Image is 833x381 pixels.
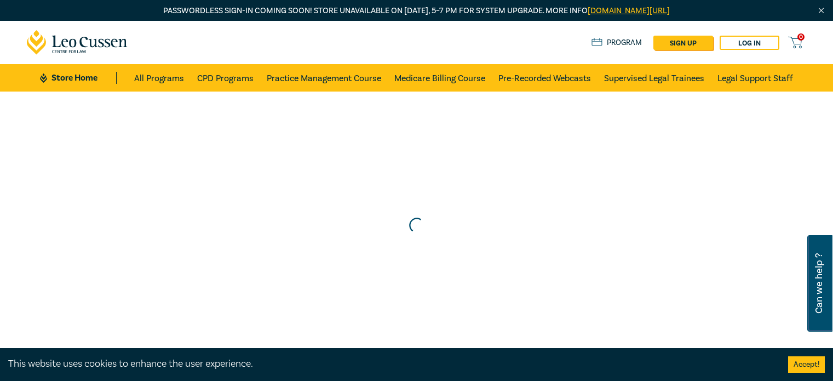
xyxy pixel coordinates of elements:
a: CPD Programs [197,64,254,92]
a: Supervised Legal Trainees [604,64,704,92]
a: sign up [653,36,713,50]
a: Medicare Billing Course [394,64,485,92]
a: [DOMAIN_NAME][URL] [588,5,670,16]
span: 0 [797,33,805,41]
a: Legal Support Staff [717,64,793,92]
button: Accept cookies [788,356,825,373]
a: Log in [720,36,779,50]
a: Store Home [40,72,116,84]
span: Can we help ? [814,242,824,325]
a: Pre-Recorded Webcasts [498,64,591,92]
a: Program [591,37,642,49]
img: Close [817,6,826,15]
div: This website uses cookies to enhance the user experience. [8,357,772,371]
a: Practice Management Course [267,64,381,92]
a: All Programs [134,64,184,92]
p: Passwordless sign-in coming soon! Store unavailable on [DATE], 5–7 PM for system upgrade. More info [27,5,807,17]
